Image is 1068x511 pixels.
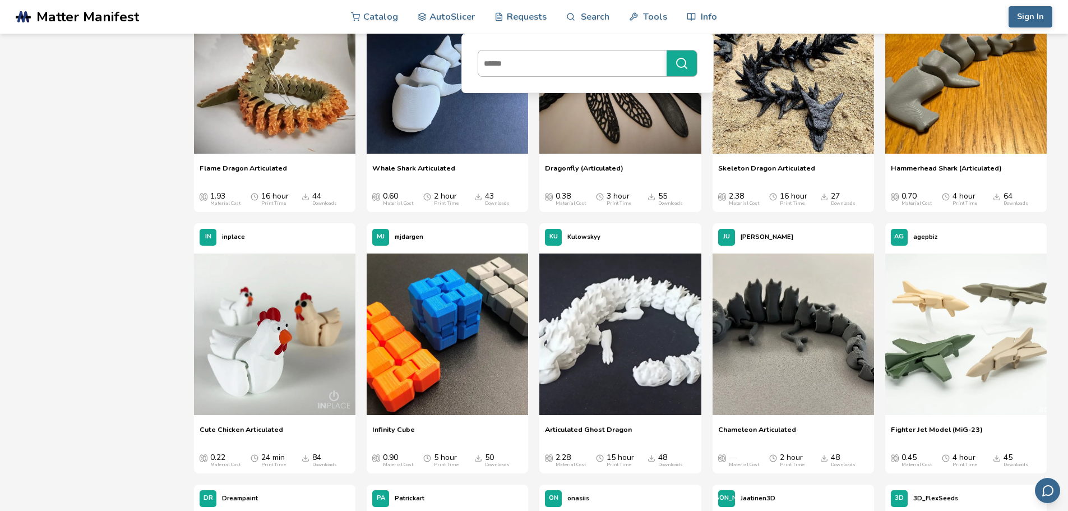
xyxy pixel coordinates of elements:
[434,453,459,468] div: 5 hour
[434,192,459,206] div: 2 hour
[210,462,241,468] div: Material Cost
[485,201,510,206] div: Downloads
[549,233,558,241] span: KU
[729,453,737,462] span: —
[993,453,1001,462] span: Downloads
[556,462,586,468] div: Material Cost
[251,453,258,462] span: Average Print Time
[200,192,207,201] span: Average Cost
[895,495,904,502] span: 3D
[1009,6,1052,27] button: Sign In
[901,192,932,206] div: 0.70
[607,453,634,468] div: 15 hour
[993,192,1001,201] span: Downloads
[423,192,431,201] span: Average Print Time
[312,453,337,468] div: 84
[302,192,309,201] span: Downloads
[658,453,683,468] div: 48
[377,233,385,241] span: MJ
[545,453,553,462] span: Average Cost
[729,462,759,468] div: Material Cost
[894,233,904,241] span: AG
[891,164,1002,181] a: Hammerhead Shark (Articulated)
[200,164,287,181] a: Flame Dragon Articulated
[434,462,459,468] div: Print Time
[372,164,455,181] a: Whale Shark Articulated
[718,192,726,201] span: Average Cost
[718,453,726,462] span: Average Cost
[741,492,775,504] p: Jaatinen3D
[607,201,631,206] div: Print Time
[1004,201,1028,206] div: Downloads
[901,453,932,468] div: 0.45
[545,192,553,201] span: Average Cost
[204,495,213,502] span: DR
[913,231,937,243] p: agepbiz
[953,192,977,206] div: 4 hour
[648,192,655,201] span: Downloads
[780,453,805,468] div: 2 hour
[549,495,558,502] span: ON
[200,453,207,462] span: Average Cost
[1035,478,1060,503] button: Send feedback via email
[1004,453,1028,468] div: 45
[913,492,958,504] p: 3D_FlexSeeds
[485,192,510,206] div: 43
[210,192,241,206] div: 1.93
[700,495,753,502] span: [PERSON_NAME]
[312,192,337,206] div: 44
[302,453,309,462] span: Downloads
[769,453,777,462] span: Average Print Time
[718,164,815,181] a: Skeleton Dragon Articulated
[820,453,828,462] span: Downloads
[718,425,796,442] a: Chameleon Articulated
[831,462,856,468] div: Downloads
[485,462,510,468] div: Downloads
[210,453,241,468] div: 0.22
[372,425,415,442] a: Infinity Cube
[780,201,805,206] div: Print Time
[434,201,459,206] div: Print Time
[474,453,482,462] span: Downloads
[1004,462,1028,468] div: Downloads
[222,492,258,504] p: Dreampaint
[423,453,431,462] span: Average Print Time
[567,231,600,243] p: Kulowskyy
[251,192,258,201] span: Average Print Time
[769,192,777,201] span: Average Print Time
[953,201,977,206] div: Print Time
[261,201,286,206] div: Print Time
[831,192,856,206] div: 27
[261,192,289,206] div: 16 hour
[723,233,730,241] span: JU
[648,453,655,462] span: Downloads
[545,425,632,442] a: Articulated Ghost Dragon
[729,192,759,206] div: 2.38
[567,492,589,504] p: onasiis
[205,233,211,241] span: IN
[383,462,413,468] div: Material Cost
[200,425,283,442] a: Cute Chicken Articulated
[891,192,899,201] span: Average Cost
[372,192,380,201] span: Average Cost
[556,201,586,206] div: Material Cost
[953,453,977,468] div: 4 hour
[831,201,856,206] div: Downloads
[901,462,932,468] div: Material Cost
[607,192,631,206] div: 3 hour
[729,201,759,206] div: Material Cost
[607,462,631,468] div: Print Time
[545,164,623,181] a: Dragonfly (Articulated)
[942,192,950,201] span: Average Print Time
[831,453,856,468] div: 48
[891,425,983,442] a: Fighter Jet Model (MiG-23)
